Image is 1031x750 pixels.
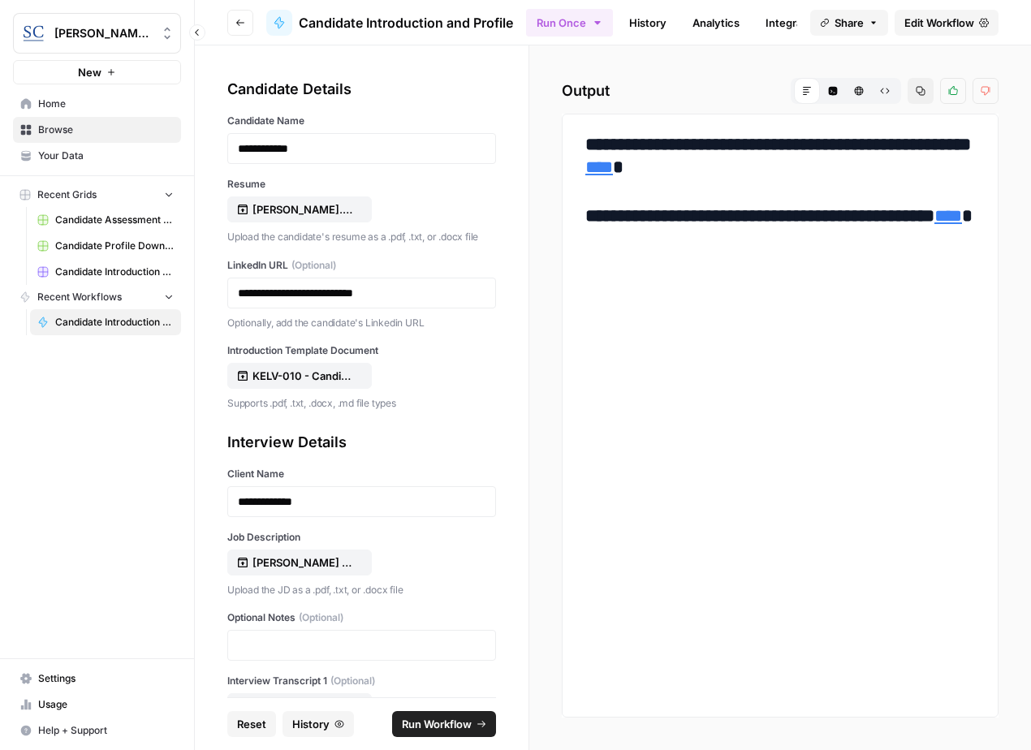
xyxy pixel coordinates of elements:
label: Interview Transcript 1 [227,674,496,688]
p: Supports .pdf, .txt, .docx, .md file types [227,395,496,412]
label: Optional Notes [227,610,496,625]
span: Reset [237,716,266,732]
h2: Output [562,78,999,104]
label: Introduction Template Document [227,343,496,358]
span: Home [38,97,174,111]
a: Settings [13,666,181,692]
button: History [283,711,354,737]
span: History [292,716,330,732]
button: New [13,60,181,84]
span: Share [835,15,864,31]
span: Candidate Introduction and Profile [299,13,513,32]
button: No file chosen [227,693,372,719]
div: Candidate Details [227,78,496,101]
a: History [619,10,676,36]
span: Run Workflow [402,716,472,732]
span: Candidate Introduction Download Sheet [55,265,174,279]
span: New [78,64,101,80]
button: Recent Workflows [13,285,181,309]
button: Run Once [526,9,613,37]
a: Candidate Introduction Download Sheet [30,259,181,285]
p: [PERSON_NAME].pdf [252,201,356,218]
span: (Optional) [330,674,375,688]
span: Recent Workflows [37,290,122,304]
a: Analytics [683,10,749,36]
span: Candidate Profile Download Sheet [55,239,174,253]
label: Resume [227,177,496,192]
button: Help + Support [13,718,181,744]
p: KELV-010 - Candidate Introduction for Air Opps.pdf [252,368,356,384]
p: Upload the candidate's resume as a .pdf, .txt, or .docx file [227,229,496,245]
p: Optionally, add the candidate's Linkedin URL [227,315,496,331]
span: Settings [38,671,174,686]
a: Candidate Assessment Download Sheet [30,207,181,233]
button: [PERSON_NAME] VP Operations - Recruitment Profile.pdf [227,550,372,575]
button: Run Workflow [392,711,496,737]
a: Home [13,91,181,117]
button: Workspace: Stanton Chase Nashville [13,13,181,54]
button: Recent Grids [13,183,181,207]
div: Interview Details [227,431,496,454]
span: Recent Grids [37,187,97,202]
span: Candidate Assessment Download Sheet [55,213,174,227]
img: Stanton Chase Nashville Logo [19,19,48,48]
a: Usage [13,692,181,718]
span: (Optional) [299,610,343,625]
button: Share [810,10,888,36]
a: Your Data [13,143,181,169]
span: Usage [38,697,174,712]
span: Edit Workflow [904,15,974,31]
label: Client Name [227,467,496,481]
span: Browse [38,123,174,137]
a: Candidate Introduction and Profile [30,309,181,335]
a: Edit Workflow [895,10,999,36]
button: [PERSON_NAME].pdf [227,196,372,222]
a: Integrate [756,10,822,36]
label: Job Description [227,530,496,545]
label: LinkedIn URL [227,258,496,273]
a: Candidate Introduction and Profile [266,10,513,36]
button: Reset [227,711,276,737]
label: Candidate Name [227,114,496,128]
span: Candidate Introduction and Profile [55,315,174,330]
a: Browse [13,117,181,143]
span: Help + Support [38,723,174,738]
a: Candidate Profile Download Sheet [30,233,181,259]
span: [PERSON_NAME] [GEOGRAPHIC_DATA] [54,25,153,41]
span: (Optional) [291,258,336,273]
p: [PERSON_NAME] VP Operations - Recruitment Profile.pdf [252,554,356,571]
p: Upload the JD as a .pdf, .txt, or .docx file [227,582,496,598]
button: KELV-010 - Candidate Introduction for Air Opps.pdf [227,363,372,389]
span: Your Data [38,149,174,163]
